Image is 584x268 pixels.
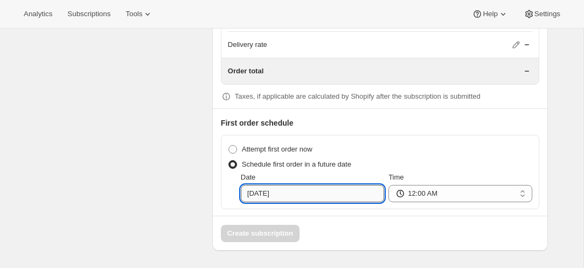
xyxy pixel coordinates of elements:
button: Settings [517,6,567,22]
span: Date [241,173,255,181]
span: Tools [126,10,142,18]
span: Help [483,10,497,18]
span: Settings [534,10,560,18]
span: Attempt first order now [242,145,312,153]
p: First order schedule [221,118,539,128]
span: Time [388,173,404,181]
button: Subscriptions [61,6,117,22]
span: Schedule first order in a future date [242,160,351,168]
span: Subscriptions [67,10,110,18]
p: Delivery rate [228,39,267,50]
input: MM-DD-YYYY [241,185,384,202]
button: Help [465,6,515,22]
button: Analytics [17,6,59,22]
button: Tools [119,6,159,22]
span: Analytics [24,10,52,18]
p: Taxes, if applicable are calculated by Shopify after the subscription is submitted [235,91,481,102]
p: Order total [228,66,263,77]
